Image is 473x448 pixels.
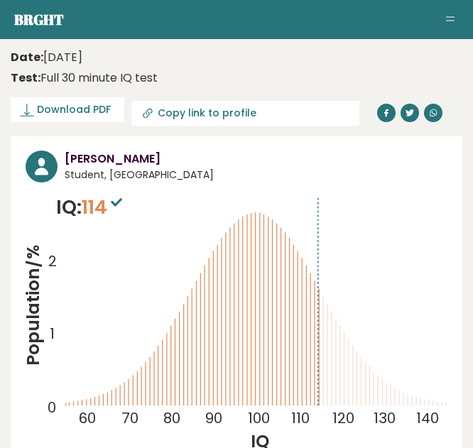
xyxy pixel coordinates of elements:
b: Date: [11,49,43,65]
button: Toggle navigation [442,11,459,28]
tspan: 100 [248,408,270,428]
span: 114 [82,194,126,220]
p: IQ: [56,193,126,222]
tspan: 130 [374,408,396,428]
h3: [PERSON_NAME] [65,151,447,168]
tspan: 60 [79,408,96,428]
tspan: 80 [164,408,181,428]
tspan: Population/% [21,245,45,366]
div: Full 30 minute IQ test [11,70,158,87]
tspan: 1 [50,324,55,344]
span: Download PDF [37,102,111,117]
tspan: 110 [292,408,310,428]
a: Download PDF [11,97,124,122]
tspan: 140 [417,408,440,428]
tspan: 0 [48,398,56,418]
tspan: 70 [121,408,138,428]
a: Brght [14,10,64,29]
b: Test: [11,70,40,86]
span: Student, [GEOGRAPHIC_DATA] [65,168,447,182]
tspan: 2 [48,251,57,271]
tspan: 90 [205,408,222,428]
tspan: 120 [332,408,354,428]
time: [DATE] [11,49,82,66]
